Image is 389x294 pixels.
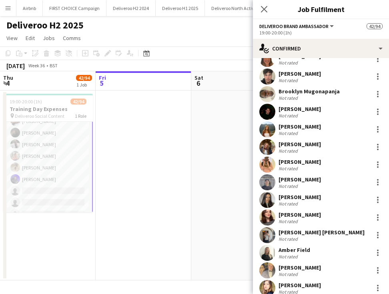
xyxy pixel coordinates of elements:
[279,165,299,171] div: Not rated
[40,33,58,43] a: Jobs
[99,74,106,81] span: Fri
[279,77,299,83] div: Not rated
[22,33,38,43] a: Edit
[259,23,329,29] span: Deliveroo Brand Ambassador
[63,34,81,42] span: Comms
[26,62,46,68] span: Week 36
[279,183,299,189] div: Not rated
[3,105,93,113] h3: Training Day Expenses
[194,74,203,81] span: Sat
[279,113,299,119] div: Not rated
[279,282,321,289] div: [PERSON_NAME]
[279,60,299,66] div: Not rated
[6,34,18,42] span: View
[106,0,156,16] button: Deliveroo H2 2024
[3,74,13,81] span: Thu
[279,141,321,148] div: [PERSON_NAME]
[15,113,64,119] span: Deliveroo Social Content
[259,30,383,36] div: 19:00-20:00 (1h)
[76,82,92,88] div: 1 Job
[60,33,84,43] a: Comms
[50,62,58,68] div: BST
[43,0,106,16] button: FIRST CHOICE Campaign
[279,254,299,260] div: Not rated
[70,99,86,105] span: 42/94
[279,271,299,277] div: Not rated
[279,201,299,207] div: Not rated
[76,75,92,81] span: 42/94
[279,105,321,113] div: [PERSON_NAME]
[98,79,106,88] span: 5
[279,229,365,236] div: [PERSON_NAME] [PERSON_NAME]
[26,34,35,42] span: Edit
[259,23,335,29] button: Deliveroo Brand Ambassador
[279,218,299,224] div: Not rated
[279,211,321,218] div: [PERSON_NAME]
[279,176,321,183] div: [PERSON_NAME]
[253,39,389,58] div: Confirmed
[279,246,310,254] div: Amber Field
[367,23,383,29] span: 42/94
[16,0,43,16] button: Airbnb
[193,79,203,88] span: 6
[205,0,285,16] button: Deliveroo North Activity - DEL134
[253,4,389,14] h3: Job Fulfilment
[279,193,321,201] div: [PERSON_NAME]
[279,95,299,101] div: Not rated
[6,19,84,31] h1: Deliveroo H2 2025
[279,70,321,77] div: [PERSON_NAME]
[3,94,93,212] app-job-card: 19:00-20:00 (1h)42/94Training Day Expenses Deliveroo Social Content1 Role[PERSON_NAME][PERSON_NAM...
[3,33,21,43] a: View
[279,236,299,242] div: Not rated
[279,123,321,130] div: [PERSON_NAME]
[279,158,321,165] div: [PERSON_NAME]
[279,88,340,95] div: Brooklyn Mugonapanja
[10,99,42,105] span: 19:00-20:00 (1h)
[6,62,25,70] div: [DATE]
[43,34,55,42] span: Jobs
[279,264,321,271] div: [PERSON_NAME]
[279,130,299,136] div: Not rated
[279,148,299,154] div: Not rated
[2,79,13,88] span: 4
[75,113,86,119] span: 1 Role
[156,0,205,16] button: Deliveroo H1 2025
